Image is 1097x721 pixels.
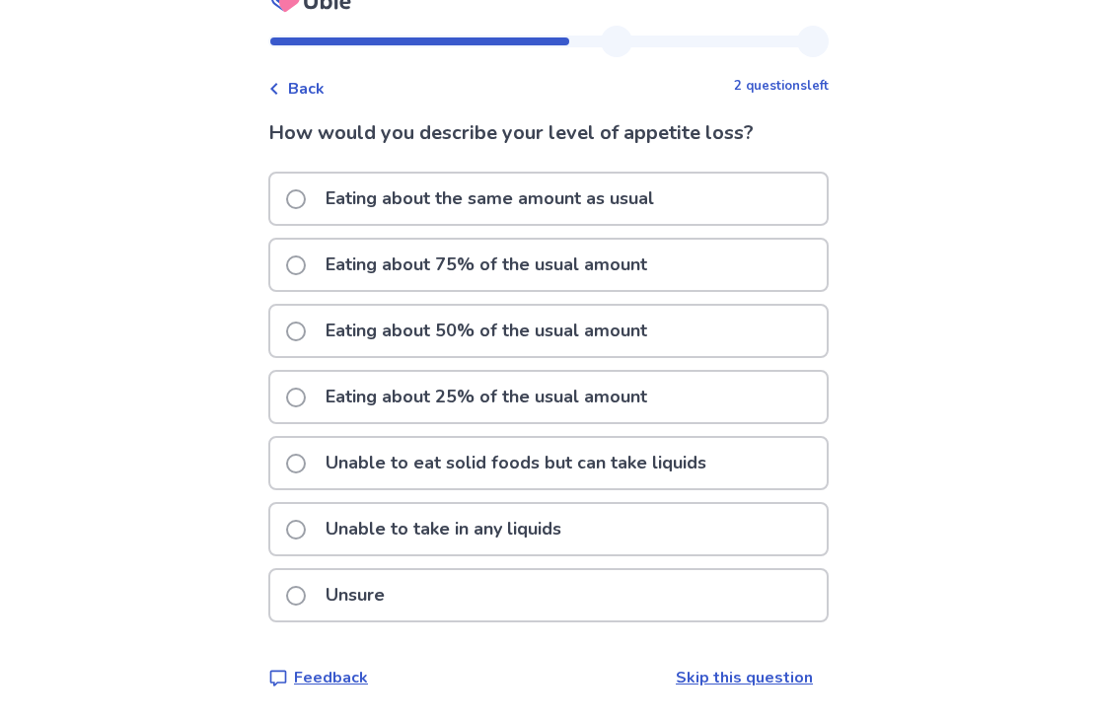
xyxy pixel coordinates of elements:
a: Skip this question [676,667,813,688]
a: Feedback [268,666,368,689]
p: Unsure [314,570,397,620]
p: Eating about 75% of the usual amount [314,240,659,290]
p: Eating about 50% of the usual amount [314,306,659,356]
p: Feedback [294,666,368,689]
span: Back [288,77,325,101]
p: Unable to take in any liquids [314,504,573,554]
p: Eating about the same amount as usual [314,174,666,224]
p: 2 questions left [734,77,829,97]
p: Eating about 25% of the usual amount [314,372,659,422]
p: Unable to eat solid foods but can take liquids [314,438,718,488]
p: How would you describe your level of appetite loss? [268,118,829,148]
